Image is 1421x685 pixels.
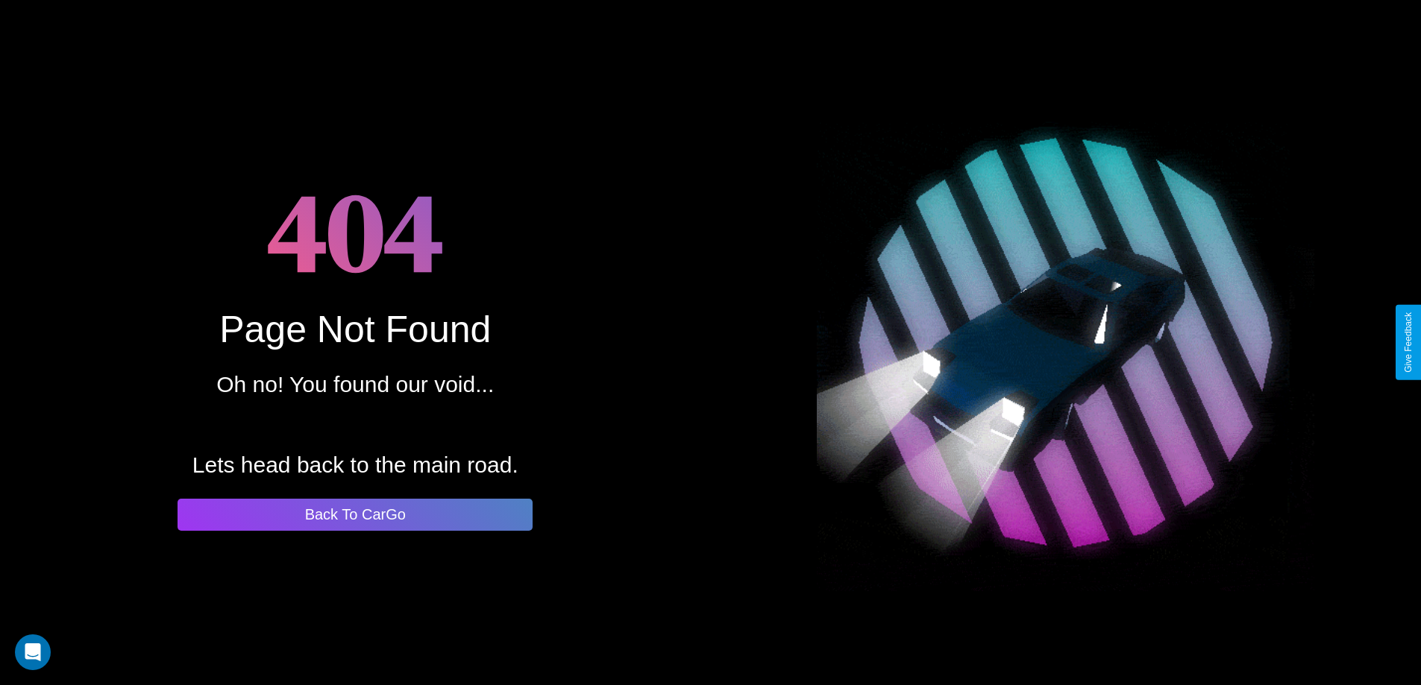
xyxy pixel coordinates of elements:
p: Oh no! You found our void... Lets head back to the main road. [192,364,518,485]
h1: 404 [267,155,444,308]
button: Back To CarGo [178,499,533,531]
img: spinning car [817,94,1314,591]
div: Give Feedback [1403,312,1414,373]
div: Open Intercom Messenger [15,634,51,670]
div: Page Not Found [219,308,491,351]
